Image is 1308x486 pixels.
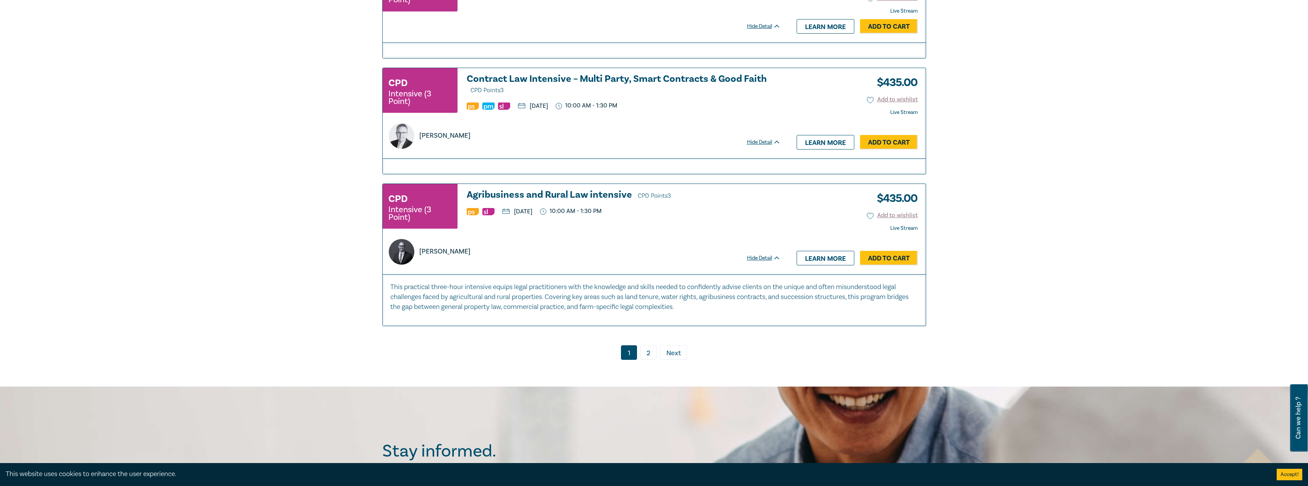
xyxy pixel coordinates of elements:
p: 10:00 AM - 1:30 PM [556,102,618,109]
span: Next [666,348,681,358]
img: https://s3.ap-southeast-2.amazonaws.com/leo-cussen-store-production-content/Contacts/Brendan%20Ea... [389,123,414,149]
img: Substantive Law [498,102,510,110]
div: This website uses cookies to enhance the user experience. [6,469,1265,479]
button: Accept cookies [1277,469,1302,480]
img: Substantive Law [482,208,495,215]
span: Can we help ? [1295,389,1302,447]
img: Professional Skills [467,102,479,110]
p: [PERSON_NAME] [419,247,470,257]
a: Learn more [797,135,854,150]
h3: Contract Law Intensive – Multi Party, Smart Contracts & Good Faith [467,74,781,96]
span: CPD Points 3 [638,192,671,200]
p: [DATE] [502,208,532,215]
a: Add to Cart [860,19,918,34]
button: Add to wishlist [867,95,918,104]
span: CPD Points 3 [470,86,504,94]
strong: Live Stream [890,8,918,15]
a: Learn more [797,251,854,265]
div: Hide Detail [747,138,789,146]
p: [PERSON_NAME] [419,131,470,141]
h3: CPD [388,192,407,206]
img: https://s3.ap-southeast-2.amazonaws.com/leo-cussen-store-production-content/Contacts/Stefan%20Man... [389,239,414,265]
p: 10:00 AM - 1:30 PM [540,208,602,215]
h3: $ 435.00 [871,190,918,207]
p: [DATE] [518,103,548,109]
a: 1 [621,345,637,360]
a: Add to Cart [860,135,918,150]
strong: Live Stream [890,109,918,116]
small: Intensive (3 Point) [388,90,452,105]
a: 2 [640,345,656,360]
img: Practice Management & Business Skills [482,102,495,110]
div: Hide Detail [747,23,789,30]
a: Contract Law Intensive – Multi Party, Smart Contracts & Good Faith CPD Points3 [467,74,781,96]
img: Professional Skills [467,208,479,215]
a: Learn more [797,19,854,34]
strong: Live Stream [890,225,918,232]
a: Next [660,345,687,360]
h3: $ 435.00 [871,74,918,91]
h3: Agribusiness and Rural Law intensive [467,190,781,201]
h3: CPD [388,76,407,90]
div: Hide Detail [747,254,789,262]
a: Add to Cart [860,251,918,265]
h2: Stay informed. [382,441,563,461]
button: Add to wishlist [867,211,918,220]
a: Agribusiness and Rural Law intensive CPD Points3 [467,190,781,201]
small: Intensive (3 Point) [388,206,452,221]
p: This practical three-hour intensive equips legal practitioners with the knowledge and skills need... [390,282,918,312]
